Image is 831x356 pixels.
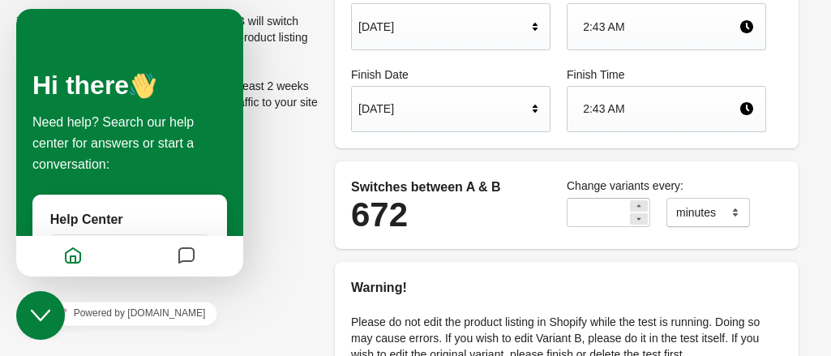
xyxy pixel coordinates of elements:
[567,66,766,83] label: Finish Time
[16,291,68,340] iframe: chat widget
[567,178,766,194] label: Change variants every:
[43,232,71,264] button: Home
[16,62,140,91] span: Hi there
[113,63,140,91] img: :wave:
[358,11,527,42] div: [DATE]
[34,204,193,218] p: Help Center
[351,66,550,83] label: Finish Date
[16,9,243,277] iframe: chat widget
[16,13,319,62] p: You’ll also want to select how often TridentAB will switch your variants from A to B (from your o...
[16,106,178,162] span: Need help? Search our help center for answers or start a conversation:
[16,295,243,332] iframe: chat widget
[583,93,739,124] div: 2:43 AM
[583,11,739,42] div: 2:43 AM
[351,197,550,233] div: 672
[358,93,527,124] div: [DATE]
[351,178,550,197] div: Switches between A & B
[156,232,184,264] button: Messages
[351,278,782,298] h2: Warning!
